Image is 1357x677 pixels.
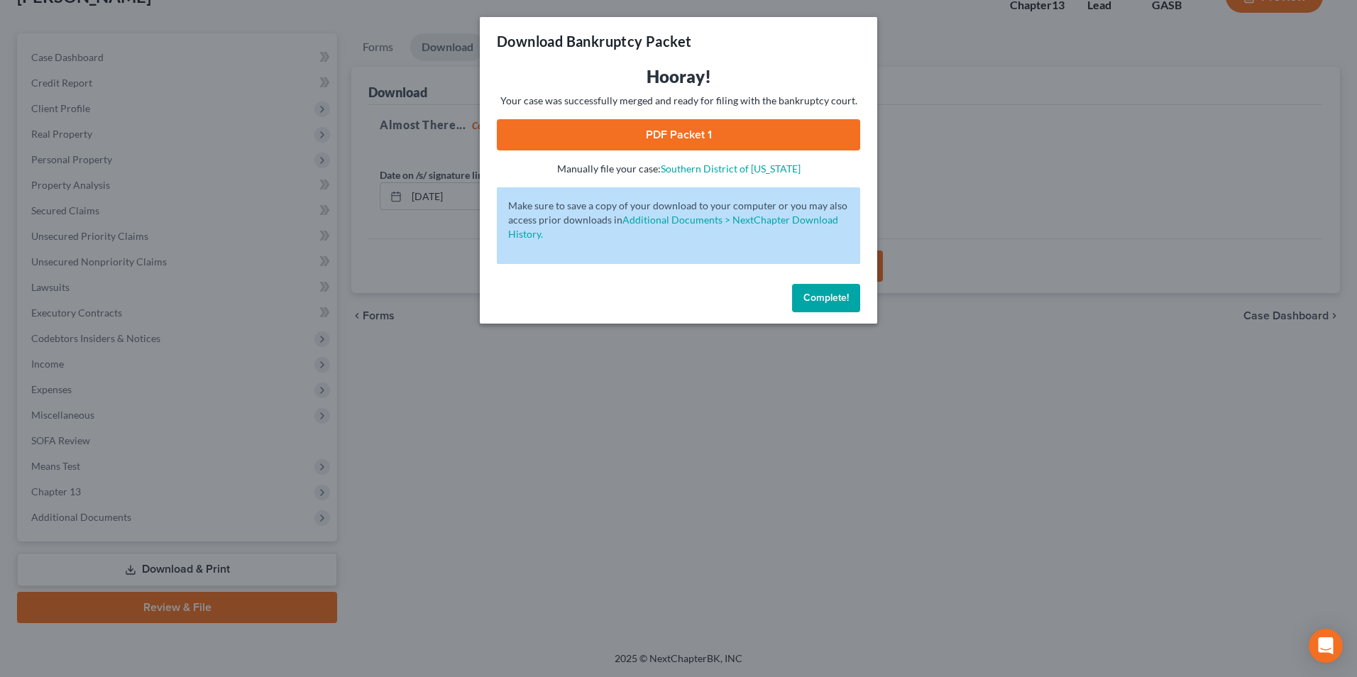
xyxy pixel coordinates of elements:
[1309,629,1343,663] div: Open Intercom Messenger
[497,119,860,150] a: PDF Packet 1
[792,284,860,312] button: Complete!
[508,214,838,240] a: Additional Documents > NextChapter Download History.
[497,162,860,176] p: Manually file your case:
[508,199,849,241] p: Make sure to save a copy of your download to your computer or you may also access prior downloads in
[661,163,801,175] a: Southern District of [US_STATE]
[497,31,691,51] h3: Download Bankruptcy Packet
[497,65,860,88] h3: Hooray!
[803,292,849,304] span: Complete!
[497,94,860,108] p: Your case was successfully merged and ready for filing with the bankruptcy court.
